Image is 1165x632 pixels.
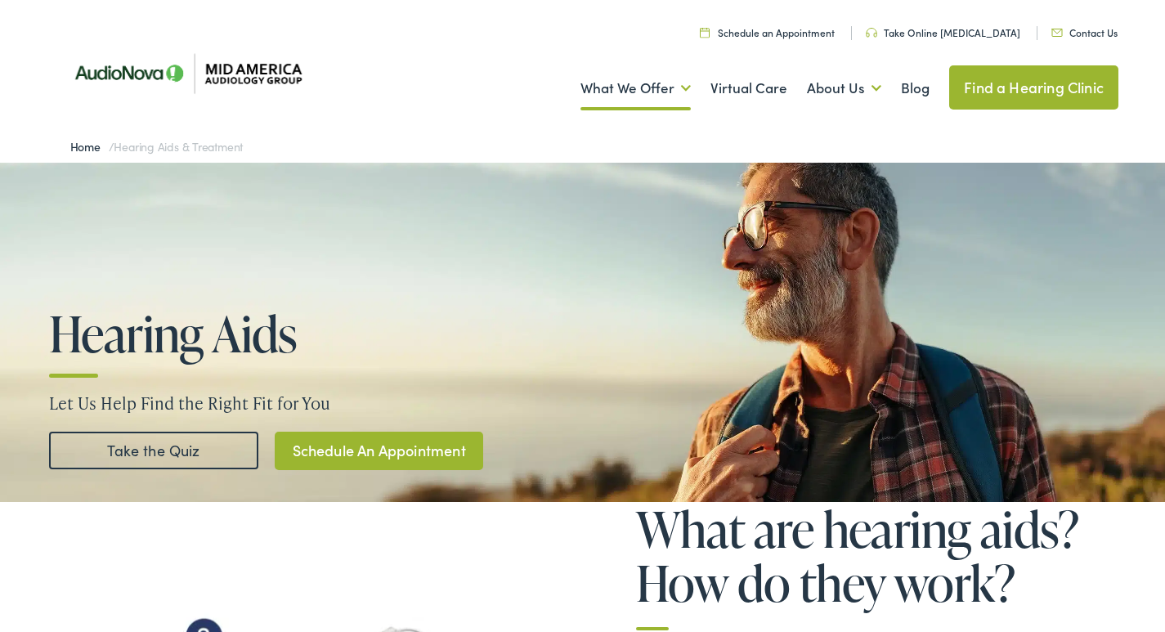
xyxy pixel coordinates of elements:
[49,307,546,361] h1: Hearing Aids
[710,58,787,119] a: Virtual Care
[901,58,930,119] a: Blog
[1051,25,1118,39] a: Contact Us
[49,432,258,469] a: Take the Quiz
[49,391,1116,415] p: Let Us Help Find the Right Fit for You
[700,25,835,39] a: Schedule an Appointment
[700,27,710,38] img: utility icon
[275,432,483,470] a: Schedule An Appointment
[114,138,243,155] span: Hearing Aids & Treatment
[866,28,877,38] img: utility icon
[949,65,1118,110] a: Find a Hearing Clinic
[70,138,244,155] span: /
[866,25,1020,39] a: Take Online [MEDICAL_DATA]
[1051,29,1063,37] img: utility icon
[580,58,691,119] a: What We Offer
[807,58,881,119] a: About Us
[636,502,1118,630] h2: What are hearing aids? How do they work?
[70,138,109,155] a: Home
